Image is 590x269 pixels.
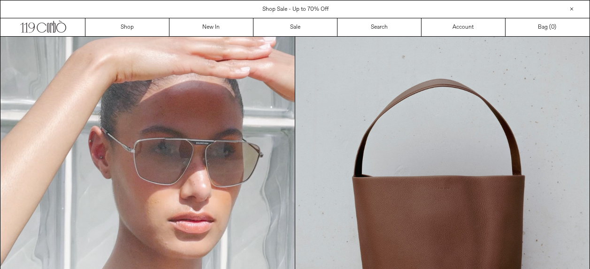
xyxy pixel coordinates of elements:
a: Search [337,18,421,36]
span: 0 [551,24,554,31]
a: Sale [253,18,337,36]
span: ) [551,23,556,32]
a: Shop Sale - Up to 70% Off [262,6,329,13]
a: Bag () [506,18,590,36]
a: Account [421,18,506,36]
a: New In [169,18,253,36]
a: Shop [85,18,169,36]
